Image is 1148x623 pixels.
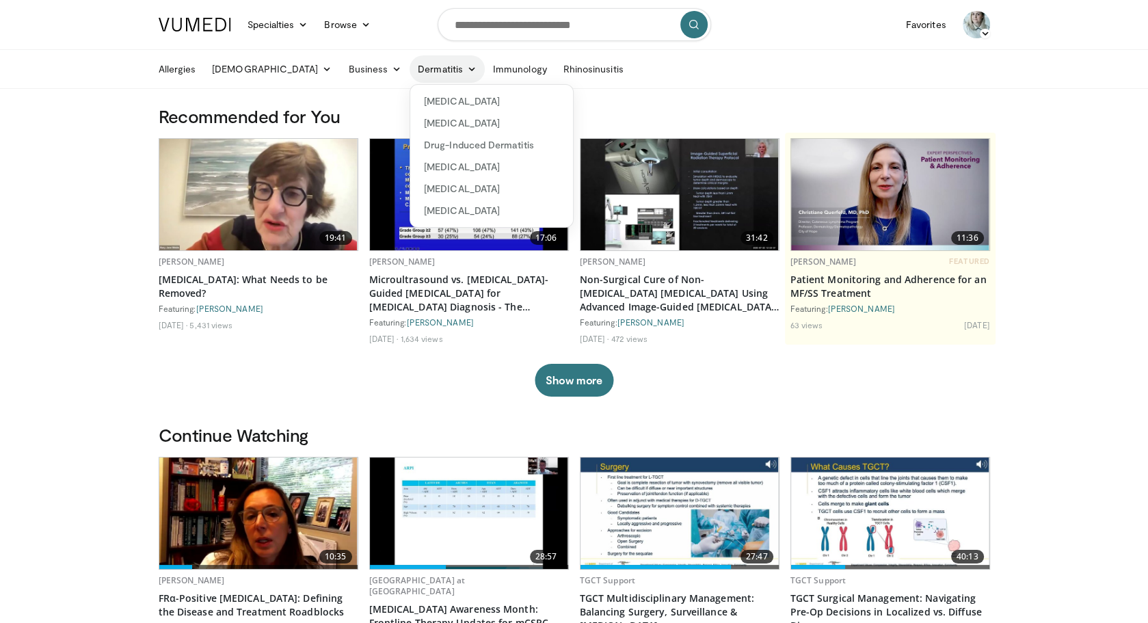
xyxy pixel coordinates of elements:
div: Featuring: [369,317,569,328]
img: Avatar [963,11,990,38]
a: [MEDICAL_DATA] [410,200,573,222]
a: Immunology [485,55,555,83]
a: Rhinosinusitis [555,55,632,83]
div: Featuring: [790,303,990,314]
a: 27:47 [580,458,779,569]
a: 31:42 [580,139,779,250]
span: 10:35 [319,550,352,564]
a: [PERSON_NAME] [196,304,263,313]
a: [MEDICAL_DATA] [410,156,573,178]
span: FEATURED [949,256,989,266]
img: b67c6b20-fdf8-469d-8e8d-e13289113e82.620x360_q85_upscale.jpg [580,458,779,569]
span: 27:47 [740,550,773,564]
a: Patient Monitoring and Adherence for an MF/SS Treatment [790,273,990,300]
a: TGCT Support [580,574,635,586]
a: [PERSON_NAME] [407,317,474,327]
a: 40:13 [791,458,989,569]
a: FRα-Positive [MEDICAL_DATA]: Defining the Disease and Treatment Roadblocks [159,592,358,619]
a: 10:35 [159,458,358,569]
img: 4d0a4bbe-a17a-46ab-a4ad-f5554927e0d3.620x360_q85_upscale.jpg [159,139,358,250]
a: Microultrasound vs. [MEDICAL_DATA]-Guided [MEDICAL_DATA] for [MEDICAL_DATA] Diagnosis - The OPTIM... [369,273,569,314]
h3: Recommended for You [159,105,990,127]
span: 40:13 [951,550,984,564]
input: Search topics, interventions [438,8,711,41]
img: f67e5b00-3184-4b10-acf8-15befc0b73a5.png.620x360_q85_upscale.jpg [791,139,989,250]
li: [DATE] [369,333,399,344]
a: Dermatitis [410,55,485,83]
img: 1e2a10c9-340f-4cf7-b154-d76af51e353a.620x360_q85_upscale.jpg [580,139,779,250]
span: 17:06 [530,231,563,245]
img: VuMedi Logo [159,18,231,31]
img: 366b7f4e-5342-44a6-b6fa-976a7e2de3f8.620x360_q85_upscale.jpg [791,458,989,569]
div: [DEMOGRAPHIC_DATA] [410,84,574,228]
span: 31:42 [740,231,773,245]
h3: Continue Watching [159,424,990,446]
a: 17:06 [370,139,568,250]
img: d0371492-b5bc-4101-bdcb-0105177cfd27.620x360_q85_upscale.jpg [370,139,568,250]
li: 5,431 views [189,319,232,330]
li: [DATE] [964,319,990,330]
a: [PERSON_NAME] [159,574,225,586]
a: Non-Surgical Cure of Non-[MEDICAL_DATA] [MEDICAL_DATA] Using Advanced Image-Guided [MEDICAL_DATA]... [580,273,779,314]
a: 28:57 [370,458,568,569]
div: Featuring: [580,317,779,328]
a: TGCT Support [790,574,846,586]
a: [PERSON_NAME] [617,317,684,327]
a: [MEDICAL_DATA]: What Needs to be Removed? [159,273,358,300]
a: Specialties [239,11,317,38]
li: 63 views [790,319,823,330]
a: Favorites [898,11,955,38]
a: [PERSON_NAME] [159,256,225,267]
a: [PERSON_NAME] [369,256,436,267]
span: 28:57 [530,550,563,564]
a: [GEOGRAPHIC_DATA] at [GEOGRAPHIC_DATA] [369,574,465,597]
div: Featuring: [159,303,358,314]
img: 41abda07-5929-4802-aa60-04db6effdf83.620x360_q85_upscale.jpg [159,458,358,569]
a: 19:41 [159,139,358,250]
a: [MEDICAL_DATA] [410,90,573,112]
a: [PERSON_NAME] [580,256,646,267]
li: [DATE] [580,333,609,344]
button: Show more [535,364,613,397]
a: [MEDICAL_DATA] [410,112,573,134]
a: [PERSON_NAME] [790,256,857,267]
span: 11:36 [951,231,984,245]
li: 1,634 views [400,333,442,344]
li: 472 views [611,333,648,344]
a: Drug-Induced Dermatitis [410,134,573,156]
li: [DATE] [159,319,188,330]
a: Allergies [150,55,204,83]
a: [PERSON_NAME] [828,304,895,313]
a: [DEMOGRAPHIC_DATA] [204,55,340,83]
span: 19:41 [319,231,352,245]
a: Business [340,55,410,83]
a: [MEDICAL_DATA] [410,178,573,200]
a: Browse [316,11,379,38]
img: 4042849c-d2e1-4f7e-9a59-86052f16c1af.620x360_q85_upscale.jpg [370,458,568,569]
a: 11:36 [791,139,989,250]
